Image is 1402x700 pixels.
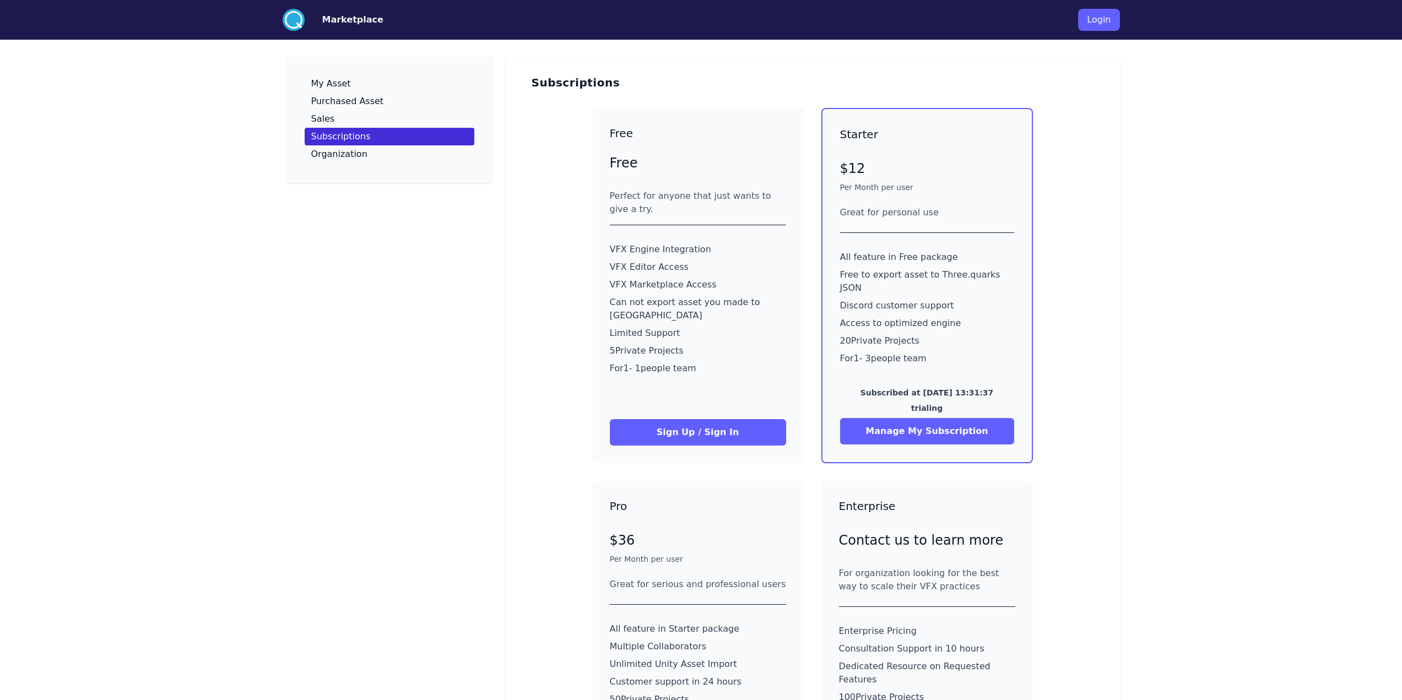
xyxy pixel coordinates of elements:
[610,622,786,636] p: All feature in Starter package
[840,299,1014,312] p: Discord customer support
[610,675,786,688] p: Customer support in 24 hours
[840,418,1014,444] button: Manage My Subscription
[305,75,474,93] a: My Asset
[305,93,474,110] a: Purchased Asset
[311,132,371,141] p: Subscriptions
[311,79,351,88] p: My Asset
[610,344,786,357] p: 5 Private Projects
[840,352,1014,365] p: For 1 - 3 people team
[610,126,786,141] h3: Free
[610,554,786,565] p: Per Month per user
[532,75,620,90] h3: Subscriptions
[610,419,786,446] button: Sign Up / Sign In
[305,145,474,163] a: Organization
[840,127,1014,142] h3: Starter
[839,531,1015,549] p: Contact us to learn more
[305,13,383,26] a: Marketplace
[840,182,1014,193] p: Per Month per user
[305,110,474,128] a: Sales
[322,13,383,26] button: Marketplace
[311,150,367,159] p: Organization
[610,243,786,256] p: VFX Engine Integration
[610,296,786,322] p: Can not export asset you made to [GEOGRAPHIC_DATA]
[839,660,1015,686] p: Dedicated Resource on Requested Features
[610,154,786,172] p: Free
[610,189,786,216] div: Perfect for anyone that just wants to give a try.
[1078,9,1119,31] button: Login
[610,658,786,671] p: Unlimited Unity Asset Import
[840,206,1014,219] div: Great for personal use
[610,261,786,274] p: VFX Editor Access
[840,387,1014,398] p: Subscribed at [DATE] 13:31:37
[1078,4,1119,35] a: Login
[610,362,786,375] p: For 1 - 1 people team
[839,625,1015,638] p: Enterprise Pricing
[610,498,786,514] h3: Pro
[840,403,1014,414] p: trialing
[840,251,1014,264] p: All feature in Free package
[840,268,1014,295] p: Free to export asset to Three.quarks JSON
[610,640,786,653] p: Multiple Collaborators
[610,531,786,549] p: $36
[839,567,1015,593] div: For organization looking for the best way to scale their VFX practices
[311,97,384,106] p: Purchased Asset
[311,115,335,123] p: Sales
[839,642,1015,655] p: Consultation Support in 10 hours
[610,578,786,591] div: Great for serious and professional users
[305,128,474,145] a: Subscriptions
[610,278,786,291] p: VFX Marketplace Access
[610,327,786,340] p: Limited Support
[840,160,1014,177] p: $12
[839,498,1015,514] h3: Enterprise
[840,317,1014,330] p: Access to optimized engine
[840,334,1014,348] p: 20 Private Projects
[610,427,786,437] a: Sign Up / Sign In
